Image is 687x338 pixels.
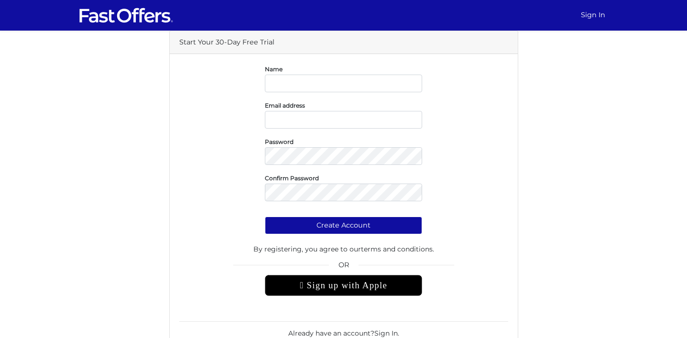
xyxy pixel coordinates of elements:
label: Name [265,68,283,70]
label: Password [265,141,294,143]
a: Sign In [577,6,609,24]
div: Start Your 30-Day Free Trial [170,31,518,54]
label: Email address [265,104,305,107]
div: Sign up with Apple [265,275,422,296]
label: Confirm Password [265,177,319,179]
span: OR [265,260,422,275]
button: Create Account [265,217,422,234]
a: Sign In [374,329,398,338]
div: By registering, you agree to our . [179,234,508,259]
a: terms and conditions [361,245,433,253]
